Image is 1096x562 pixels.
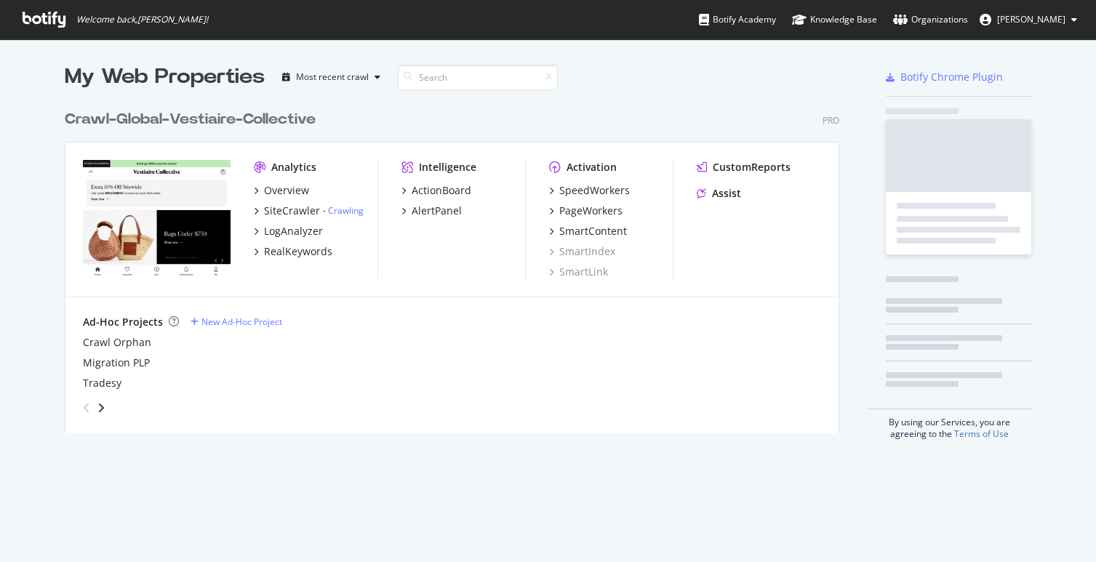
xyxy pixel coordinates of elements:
[893,12,968,27] div: Organizations
[201,316,282,328] div: New Ad-Hoc Project
[83,356,150,370] a: Migration PLP
[323,204,364,217] div: -
[697,186,741,201] a: Assist
[65,109,316,130] div: Crawl-Global-Vestiaire-Collective
[264,244,332,259] div: RealKeywords
[254,204,364,218] a: SiteCrawler- Crawling
[713,160,791,174] div: CustomReports
[83,315,163,329] div: Ad-Hoc Projects
[65,92,851,433] div: grid
[699,12,776,27] div: Botify Academy
[968,8,1089,31] button: [PERSON_NAME]
[264,224,323,238] div: LogAnalyzer
[792,12,877,27] div: Knowledge Base
[96,401,106,415] div: angle-right
[83,376,121,390] a: Tradesy
[76,14,208,25] span: Welcome back, [PERSON_NAME] !
[412,183,471,198] div: ActionBoard
[886,70,1003,84] a: Botify Chrome Plugin
[549,204,623,218] a: PageWorkers
[401,204,462,218] a: AlertPanel
[65,109,321,130] a: Crawl-Global-Vestiaire-Collective
[254,183,309,198] a: Overview
[276,65,386,89] button: Most recent crawl
[401,183,471,198] a: ActionBoard
[191,316,282,328] a: New Ad-Hoc Project
[65,63,265,92] div: My Web Properties
[412,204,462,218] div: AlertPanel
[254,224,323,238] a: LogAnalyzer
[559,224,627,238] div: SmartContent
[254,244,332,259] a: RealKeywords
[559,183,630,198] div: SpeedWorkers
[712,186,741,201] div: Assist
[697,160,791,174] a: CustomReports
[83,335,151,350] a: Crawl Orphan
[954,427,1009,440] a: Terms of Use
[549,265,608,279] a: SmartLink
[823,114,839,127] div: Pro
[868,409,1032,440] div: By using our Services, you are agreeing to the
[296,73,369,81] div: Most recent crawl
[997,13,1065,25] span: Livio ERUTTI
[419,160,476,174] div: Intelligence
[549,224,627,238] a: SmartContent
[549,244,615,259] a: SmartIndex
[398,65,558,90] input: Search
[900,70,1003,84] div: Botify Chrome Plugin
[264,204,320,218] div: SiteCrawler
[549,183,630,198] a: SpeedWorkers
[328,204,364,217] a: Crawling
[83,160,231,278] img: vestiairecollective.com
[77,396,96,420] div: angle-left
[264,183,309,198] div: Overview
[271,160,316,174] div: Analytics
[567,160,617,174] div: Activation
[559,204,623,218] div: PageWorkers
